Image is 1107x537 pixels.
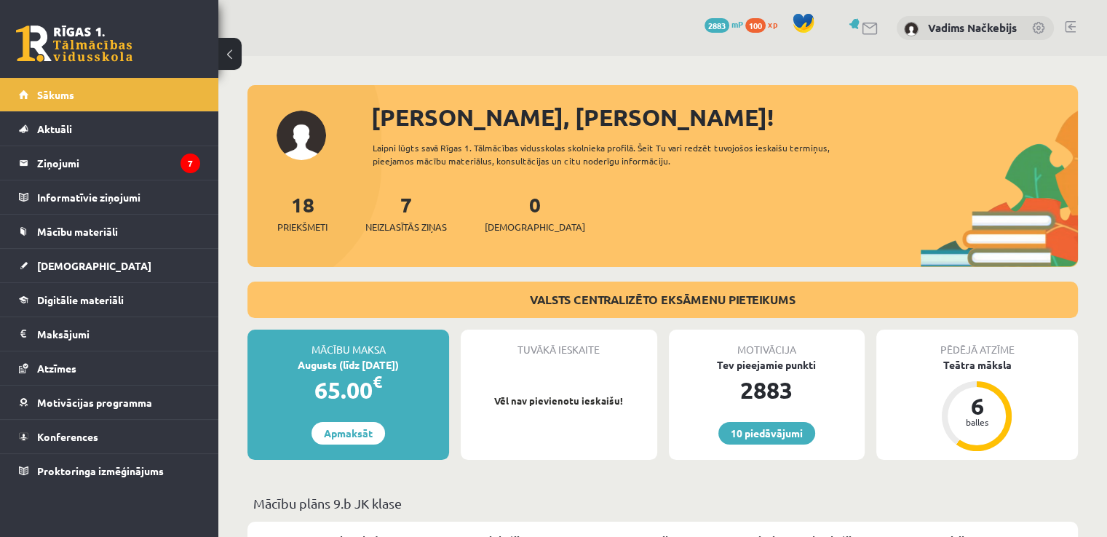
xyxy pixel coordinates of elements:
[705,18,729,33] span: 2883
[669,357,865,373] div: Tev pieejamie punkti
[19,283,200,317] a: Digitālie materiāli
[705,18,743,30] a: 2883 mP
[876,357,1078,453] a: Teātra māksla 6 balles
[461,330,656,357] div: Tuvākā ieskaite
[312,422,385,445] a: Apmaksāt
[253,493,1072,513] p: Mācību plāns 9.b JK klase
[19,180,200,214] a: Informatīvie ziņojumi
[19,351,200,385] a: Atzīmes
[731,18,743,30] span: mP
[19,386,200,419] a: Motivācijas programma
[468,394,649,408] p: Vēl nav pievienotu ieskaišu!
[485,191,585,234] a: 0[DEMOGRAPHIC_DATA]
[718,422,815,445] a: 10 piedāvājumi
[37,293,124,306] span: Digitālie materiāli
[37,225,118,238] span: Mācību materiāli
[669,330,865,357] div: Motivācija
[876,330,1078,357] div: Pēdējā atzīme
[247,330,449,357] div: Mācību maksa
[247,357,449,373] div: Augusts (līdz [DATE])
[19,249,200,282] a: [DEMOGRAPHIC_DATA]
[19,78,200,111] a: Sākums
[247,373,449,407] div: 65.00
[904,22,918,36] img: Vadims Načkebijs
[365,220,447,234] span: Neizlasītās ziņas
[19,215,200,248] a: Mācību materiāli
[277,220,328,234] span: Priekšmeti
[37,259,151,272] span: [DEMOGRAPHIC_DATA]
[19,146,200,180] a: Ziņojumi7
[37,317,200,351] legend: Maksājumi
[37,396,152,409] span: Motivācijas programma
[180,154,200,173] i: 7
[37,464,164,477] span: Proktoringa izmēģinājums
[745,18,785,30] a: 100 xp
[37,88,74,101] span: Sākums
[373,141,871,167] div: Laipni lūgts savā Rīgas 1. Tālmācības vidusskolas skolnieka profilā. Šeit Tu vari redzēt tuvojošo...
[371,100,1078,135] div: [PERSON_NAME], [PERSON_NAME]!
[19,112,200,146] a: Aktuāli
[955,418,999,426] div: balles
[876,357,1078,373] div: Teātra māksla
[373,371,382,392] span: €
[16,25,132,62] a: Rīgas 1. Tālmācības vidusskola
[19,454,200,488] a: Proktoringa izmēģinājums
[37,430,98,443] span: Konferences
[365,191,447,234] a: 7Neizlasītās ziņas
[37,146,200,180] legend: Ziņojumi
[37,180,200,214] legend: Informatīvie ziņojumi
[19,420,200,453] a: Konferences
[745,18,766,33] span: 100
[669,373,865,407] div: 2883
[485,220,585,234] span: [DEMOGRAPHIC_DATA]
[928,20,1017,35] a: Vadims Načkebijs
[768,18,777,30] span: xp
[955,394,999,418] div: 6
[530,292,795,307] a: VALSTS CENTRALIZĒTO EKSĀMENU PIETEIKUMS
[19,317,200,351] a: Maksājumi
[277,191,328,234] a: 18Priekšmeti
[37,122,72,135] span: Aktuāli
[37,362,76,375] span: Atzīmes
